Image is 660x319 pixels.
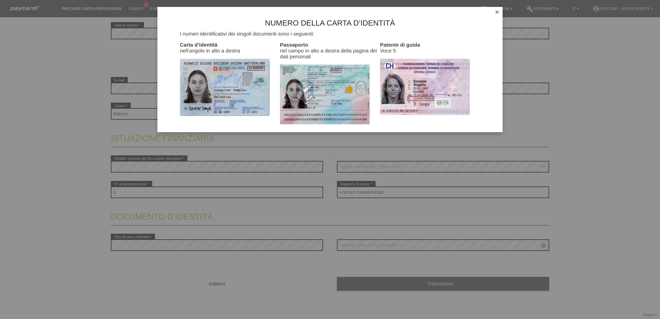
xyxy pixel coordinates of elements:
[280,42,308,48] b: Passaporto
[380,42,420,48] b: Patente di guida
[180,42,280,54] p: nell’angolo in alto a destra
[180,59,270,116] img: id_document_number_help_id.png
[494,9,500,15] i: close
[380,59,470,115] img: id_document_number_help_driverslicense.png
[280,65,370,124] img: id_document_number_help_passport.png
[380,42,480,54] p: Voce 5
[280,42,380,59] p: nel campo in alto a destra della pagina dei dati personali
[493,9,502,17] a: close
[180,19,480,27] h1: Numero della carta d’identità
[180,31,480,37] p: I numeri identificativi dei singoli documenti sono i seguenti:
[180,42,217,48] b: Carta d’identità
